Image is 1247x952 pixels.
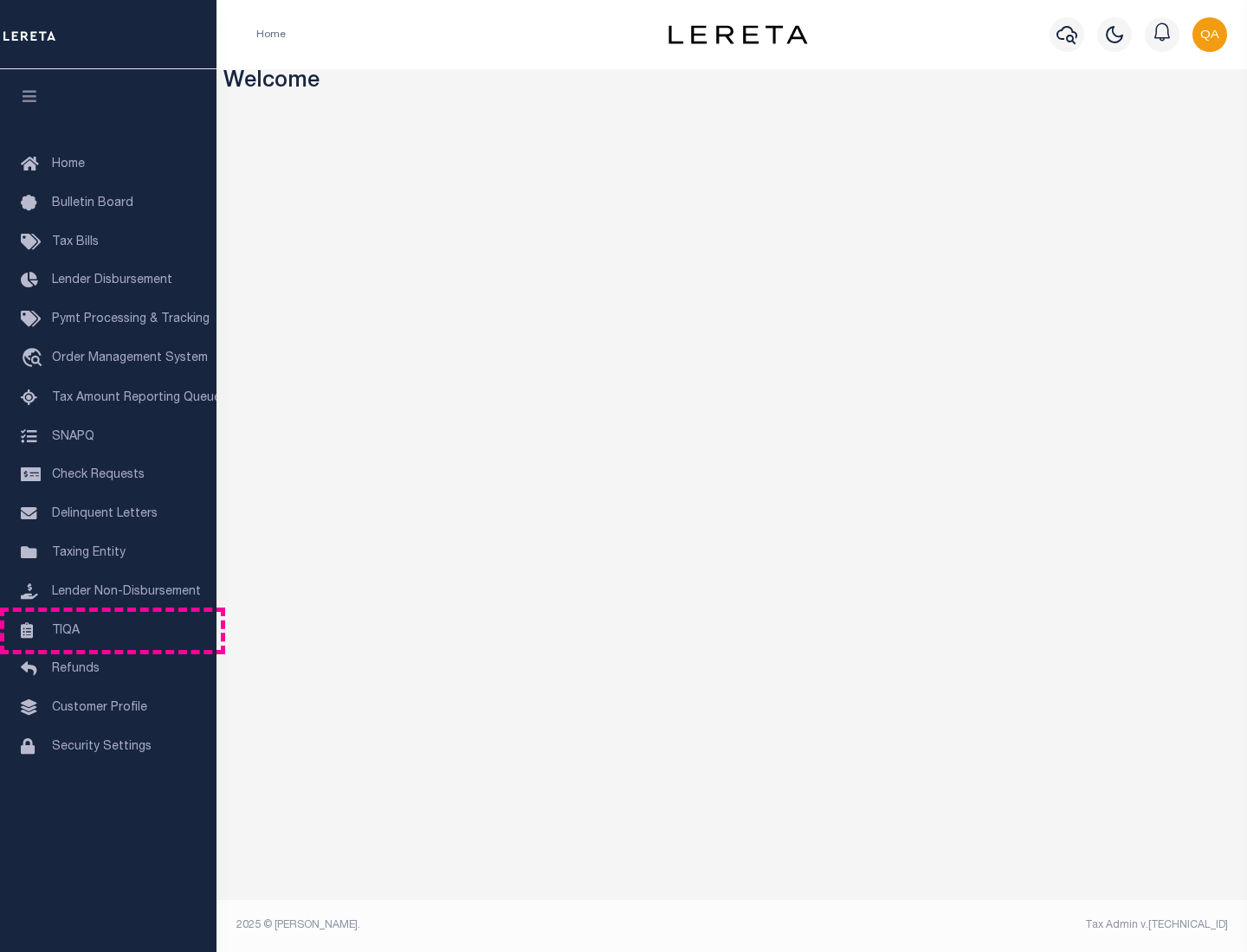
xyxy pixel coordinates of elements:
[52,158,85,170] span: Home
[52,313,210,325] span: Pymt Processing & Tracking
[1192,17,1227,52] img: svg+xml;base64,PHN2ZyB4bWxucz0iaHR0cDovL3d3dy53My5vcmcvMjAwMC9zdmciIHBvaW50ZXItZXZlbnRzPSJub25lIi...
[223,917,733,933] div: 2025 © [PERSON_NAME].
[52,586,201,598] span: Lender Non-Disbursement
[52,430,94,442] span: SNAPQ
[256,27,286,42] li: Home
[52,663,100,675] span: Refunds
[669,25,807,44] img: logo-dark.svg
[52,547,126,559] span: Taxing Entity
[52,469,145,481] span: Check Requests
[223,69,1241,96] h3: Welcome
[52,624,80,636] span: TIQA
[52,197,133,209] span: Bulletin Board
[52,352,208,364] span: Order Management System
[21,348,48,370] i: travel_explore
[52,741,152,753] span: Security Settings
[52,392,221,404] span: Tax Amount Reporting Queue
[52,236,99,248] span: Tax Bills
[52,702,147,714] span: Customer Profile
[52,274,172,286] span: Lender Disbursement
[52,508,158,520] span: Delinquent Letters
[745,917,1228,933] div: Tax Admin v.[TECHNICAL_ID]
